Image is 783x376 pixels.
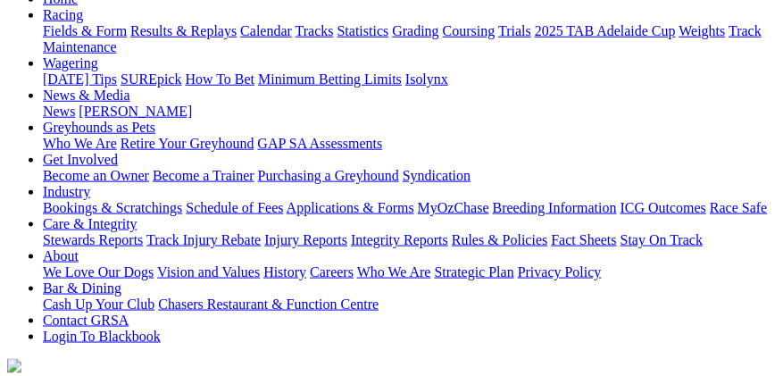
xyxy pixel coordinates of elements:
a: Careers [310,264,354,280]
a: Tracks [296,23,334,38]
a: Grading [393,23,439,38]
a: Isolynx [405,71,448,87]
a: Strategic Plan [435,264,514,280]
a: Track Injury Rebate [146,232,261,247]
a: Privacy Policy [518,264,602,280]
a: Who We Are [43,136,117,151]
a: Coursing [443,23,496,38]
a: Rules & Policies [452,232,548,247]
a: Purchasing a Greyhound [258,168,399,183]
a: Care & Integrity [43,216,137,231]
a: Schedule of Fees [186,200,283,215]
a: Syndication [403,168,471,183]
a: Stay On Track [621,232,703,247]
a: Bookings & Scratchings [43,200,182,215]
a: Bar & Dining [43,280,121,296]
a: Get Involved [43,152,118,167]
a: 2025 TAB Adelaide Cup [535,23,676,38]
a: Greyhounds as Pets [43,120,155,135]
div: Wagering [43,71,768,88]
a: Integrity Reports [351,232,448,247]
a: Applications & Forms [287,200,414,215]
div: Greyhounds as Pets [43,136,768,152]
a: Retire Your Greyhound [121,136,254,151]
a: About [43,248,79,263]
a: Statistics [337,23,389,38]
div: Get Involved [43,168,768,184]
a: Fact Sheets [552,232,617,247]
div: News & Media [43,104,768,120]
div: Racing [43,23,768,55]
a: [DATE] Tips [43,71,117,87]
a: Fields & Form [43,23,127,38]
a: Track Maintenance [43,23,762,54]
a: Who We Are [357,264,431,280]
a: Racing [43,7,83,22]
a: Become an Owner [43,168,149,183]
a: Stewards Reports [43,232,143,247]
a: MyOzChase [418,200,489,215]
a: ICG Outcomes [621,200,706,215]
a: How To Bet [186,71,255,87]
img: logo-grsa-white.png [7,359,21,373]
div: Care & Integrity [43,232,768,248]
a: Wagering [43,55,98,71]
a: Industry [43,184,90,199]
a: Minimum Betting Limits [258,71,402,87]
a: Trials [498,23,531,38]
a: Calendar [240,23,292,38]
a: Breeding Information [493,200,617,215]
a: News & Media [43,88,130,103]
a: Results & Replays [130,23,237,38]
a: Vision and Values [157,264,260,280]
a: Chasers Restaurant & Function Centre [158,297,379,312]
a: Cash Up Your Club [43,297,154,312]
a: Login To Blackbook [43,329,161,344]
div: Bar & Dining [43,297,768,313]
div: Industry [43,200,768,216]
a: News [43,104,75,119]
a: Race Safe [710,200,767,215]
a: GAP SA Assessments [258,136,383,151]
a: Contact GRSA [43,313,129,328]
a: Injury Reports [264,232,347,247]
a: History [263,264,306,280]
div: About [43,264,768,280]
a: We Love Our Dogs [43,264,154,280]
a: [PERSON_NAME] [79,104,192,119]
a: Weights [679,23,726,38]
a: SUREpick [121,71,181,87]
a: Become a Trainer [153,168,254,183]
